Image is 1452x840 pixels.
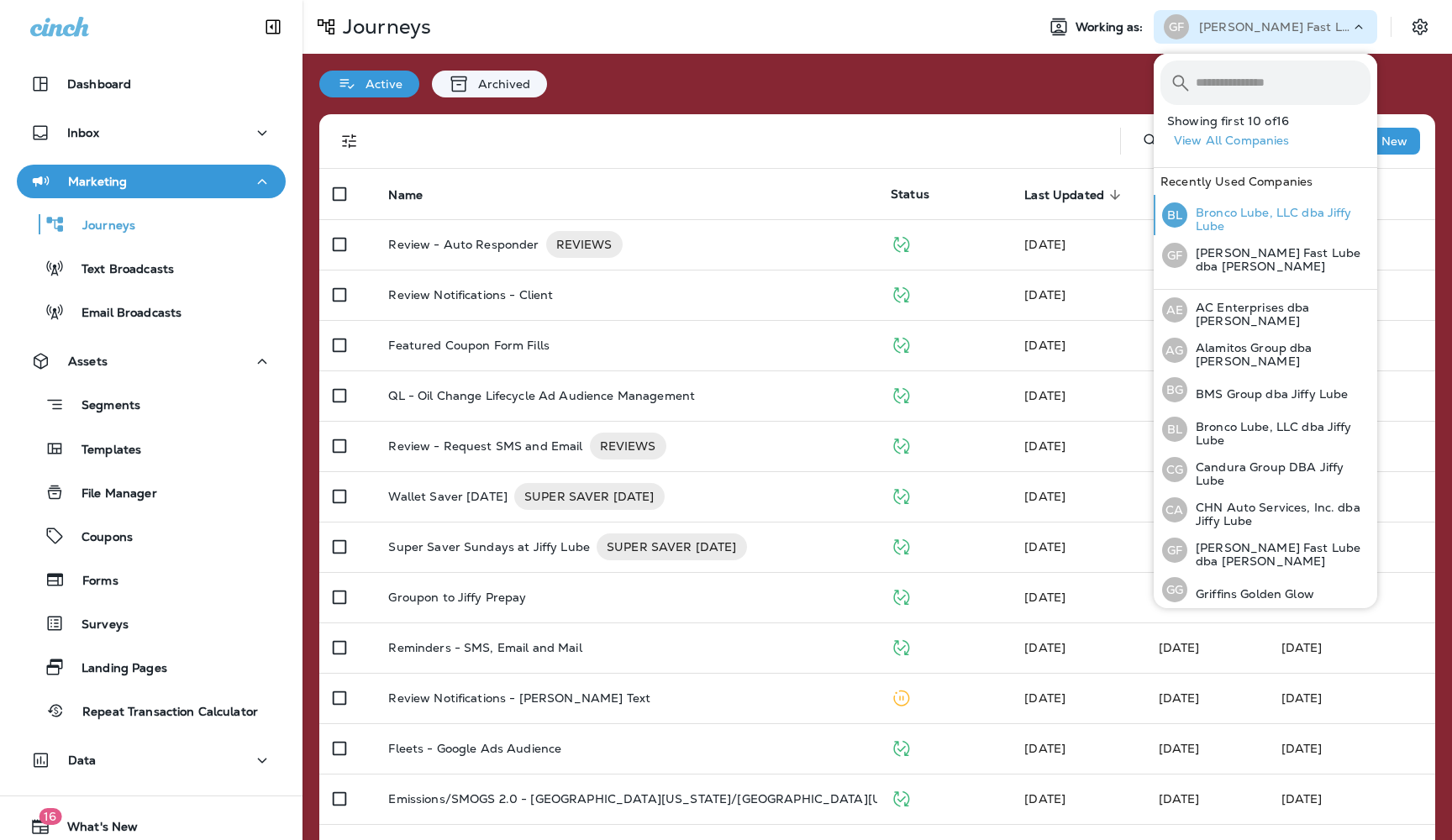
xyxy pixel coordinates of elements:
[388,742,561,755] p: Fleets - Google Ads Audience
[1024,287,1065,302] span: Jennifer Welch
[65,486,157,502] p: File Manager
[891,588,912,603] span: Published
[1159,690,1200,706] span: Jennifer Welch
[1154,235,1377,276] button: GF[PERSON_NAME] Fast Lube dba [PERSON_NAME]
[1162,497,1187,522] div: CA
[1154,570,1377,609] button: GGGriffins Golden Glow
[891,186,929,202] span: Status
[891,487,912,502] span: Published
[65,617,129,633] p: Surveys
[1162,377,1187,402] div: BG
[891,538,912,553] span: Published
[1024,539,1065,554] span: Shire Marketing
[388,591,526,604] p: Groupon to Jiffy Prepay
[1162,457,1187,482] div: CG
[1159,640,1200,655] span: Shire Marketing
[1162,538,1187,563] div: GF
[66,574,118,590] p: Forms
[388,792,938,806] p: Emissions/SMOGS 2.0 - [GEOGRAPHIC_DATA][US_STATE]/[GEOGRAPHIC_DATA][US_STATE]
[1024,489,1065,504] span: Shire Marketing
[1268,622,1435,673] td: [DATE]
[388,433,582,459] p: Review - Request SMS and Email
[1154,490,1377,530] button: CACHN Auto Services, Inc. dba Jiffy Lube
[250,10,297,44] button: Collapse Sidebar
[1154,370,1377,409] button: BGBMS Group dba Jiffy Lube
[891,386,912,402] span: Published
[891,437,912,452] span: Published
[470,77,530,91] p: Archived
[1154,168,1377,195] div: Recently Used Companies
[1268,673,1435,723] td: [DATE]
[50,820,138,840] span: What's New
[17,250,286,286] button: Text Broadcasts
[1076,20,1147,34] span: Working as:
[66,218,135,234] p: Journeys
[1162,417,1187,442] div: BL
[357,77,402,91] p: Active
[1167,114,1377,128] p: Showing first 10 of 16
[1024,187,1126,202] span: Last Updated
[1024,741,1065,756] span: Unknown
[1187,420,1370,447] p: Bronco Lube, LLC dba Jiffy Lube
[65,262,174,278] p: Text Broadcasts
[1187,341,1370,368] p: Alamitos Group dba [PERSON_NAME]
[17,386,286,423] button: Segments
[1187,301,1370,328] p: AC Enterprises dba [PERSON_NAME]
[1024,438,1065,454] span: Developer Integrations
[597,533,747,560] div: SUPER SAVER [DATE]
[1024,188,1104,202] span: Last Updated
[1268,774,1435,824] td: [DATE]
[388,641,581,654] p: Reminders - SMS, Email and Mail
[17,344,286,378] button: Assets
[1024,791,1065,806] span: Unknown
[1024,338,1065,353] span: Shire Marketing
[1187,387,1348,401] p: BMS Group dba Jiffy Lube
[388,483,508,510] p: Wallet Saver [DATE]
[1159,791,1200,806] span: Unknown
[17,743,286,777] button: Data
[333,124,366,158] button: Filters
[65,306,181,322] p: Email Broadcasts
[1167,128,1377,154] button: View All Companies
[388,231,539,258] p: Review - Auto Responder
[17,606,286,641] button: Surveys
[1024,640,1065,655] span: Shire Marketing
[66,705,258,721] p: Repeat Transaction Calculator
[891,638,912,654] span: Published
[388,188,423,202] span: Name
[1187,246,1370,273] p: [PERSON_NAME] Fast Lube dba [PERSON_NAME]
[17,207,286,242] button: Journeys
[1187,460,1370,487] p: Candura Group DBA Jiffy Lube
[1162,577,1187,602] div: GG
[1024,690,1065,706] span: Jennifer Welch
[1164,14,1189,39] div: GF
[1154,530,1377,570] button: GF[PERSON_NAME] Fast Lube dba [PERSON_NAME]
[388,187,445,202] span: Name
[388,339,550,352] p: Featured Coupon Form Fills
[1154,195,1377,235] button: BLBronco Lube, LLC dba Jiffy Lube
[1162,338,1187,363] div: AG
[65,661,167,677] p: Landing Pages
[1405,12,1435,42] button: Settings
[1187,587,1314,601] p: Griffins Golden Glow
[514,483,665,510] div: SUPER SAVER [DATE]
[65,443,141,459] p: Templates
[17,165,286,198] button: Marketing
[1199,20,1350,34] p: [PERSON_NAME] Fast Lube dba [PERSON_NAME]
[68,175,127,188] p: Marketing
[597,538,747,555] span: SUPER SAVER [DATE]
[388,389,695,402] p: QL - Oil Change Lifecycle Ad Audience Management
[891,286,912,301] span: Published
[1159,741,1200,756] span: Unknown
[1154,409,1377,449] button: BLBronco Lube, LLC dba Jiffy Lube
[891,790,912,805] span: Published
[590,438,666,454] span: REVIEWS
[39,808,61,825] span: 16
[1162,243,1187,268] div: GF
[891,336,912,351] span: Published
[17,116,286,150] button: Inbox
[1268,723,1435,774] td: [DATE]
[65,398,140,415] p: Segments
[1154,330,1377,370] button: AGAlamitos Group dba [PERSON_NAME]
[1187,501,1370,528] p: CHN Auto Services, Inc. dba Jiffy Lube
